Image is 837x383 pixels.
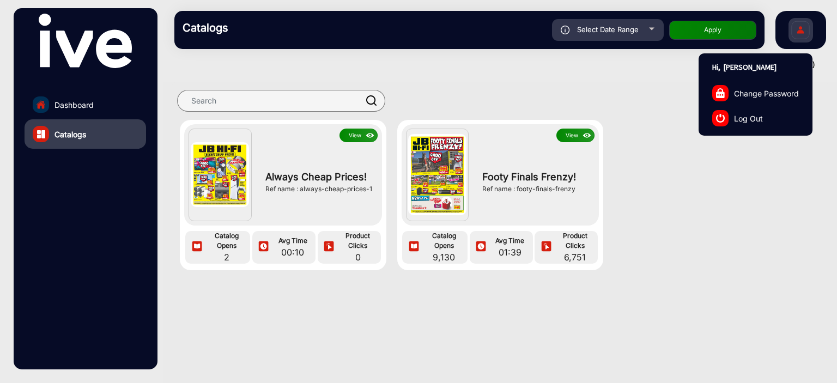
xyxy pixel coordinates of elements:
[561,26,570,34] img: icon
[408,241,420,253] img: icon
[540,241,553,253] img: icon
[25,90,146,119] a: Dashboard
[490,236,530,246] span: Avg Time
[482,169,589,184] span: Footy Finals Frenzy!
[265,184,372,194] div: Ref name : always-cheap-prices-1
[556,129,595,142] button: Viewicon
[789,13,812,51] img: Sign%20Up.svg
[272,246,313,259] span: 00:10
[54,99,94,111] span: Dashboard
[482,184,589,194] div: Ref name : footy-finals-frenzy
[475,241,487,253] img: icon
[206,231,248,251] span: Catalog Opens
[490,246,530,259] span: 01:39
[699,58,812,76] p: Hi, [PERSON_NAME]
[338,231,378,251] span: Product Clicks
[669,21,756,40] button: Apply
[257,241,270,253] img: icon
[36,100,46,110] img: home
[191,241,203,253] img: icon
[177,90,385,112] input: Search
[423,231,465,251] span: Catalog Opens
[366,95,377,106] img: prodSearch.svg
[716,88,725,98] img: change-password
[734,87,799,99] span: Change Password
[423,251,465,264] span: 9,130
[338,251,378,264] span: 0
[581,130,593,142] img: icon
[272,236,313,246] span: Avg Time
[54,129,86,140] span: Catalogs
[339,129,378,142] button: Viewicon
[163,60,815,71] div: ([DATE] - [DATE])
[25,119,146,149] a: Catalogs
[408,134,466,215] img: Footy Finals Frenzy!
[191,142,249,206] img: Always Cheap Prices!
[39,14,131,68] img: vmg-logo
[716,114,725,123] img: log-out
[37,130,45,138] img: catalog
[265,169,372,184] span: Always Cheap Prices!
[364,130,377,142] img: icon
[183,21,335,34] h3: Catalogs
[323,241,335,253] img: icon
[577,25,639,34] span: Select Date Range
[734,112,763,124] span: Log Out
[206,251,248,264] span: 2
[555,251,595,264] span: 6,751
[555,231,595,251] span: Product Clicks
